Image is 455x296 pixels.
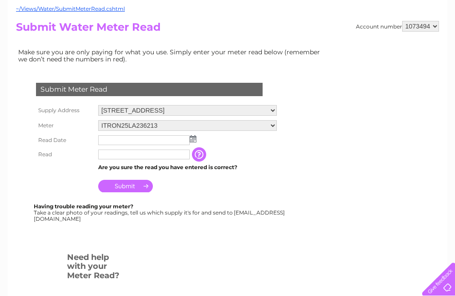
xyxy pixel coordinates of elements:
a: Energy [321,38,340,45]
a: Blog [378,38,391,45]
a: Water [299,38,315,45]
div: Take a clear photo of your readings, tell us which supply it's for and send to [EMAIL_ADDRESS][DO... [34,203,286,222]
a: Telecoms [346,38,372,45]
input: Submit [98,180,153,192]
a: Contact [396,38,418,45]
div: Clear Business is a trading name of Verastar Limited (registered in [GEOGRAPHIC_DATA] No. 3667643... [18,5,438,43]
img: logo.png [16,23,61,50]
th: Read [34,147,96,162]
th: Supply Address [34,103,96,118]
input: Information [192,147,208,162]
div: Submit Meter Read [36,83,263,96]
th: Read Date [34,133,96,147]
h3: Need help with your Meter Read? [67,251,122,285]
b: Having trouble reading your meter? [34,203,133,210]
img: ... [190,135,196,142]
div: Account number [356,21,439,32]
h2: Submit Water Meter Read [16,21,439,38]
td: Are you sure the read you have entered is correct? [96,162,279,173]
a: 0333 014 3131 [287,4,349,16]
a: Log out [426,38,447,45]
th: Meter [34,118,96,133]
a: ~/Views/Water/SubmitMeterRead.cshtml [16,5,125,12]
td: Make sure you are only paying for what you use. Simply enter your meter read below (remember we d... [16,46,327,65]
